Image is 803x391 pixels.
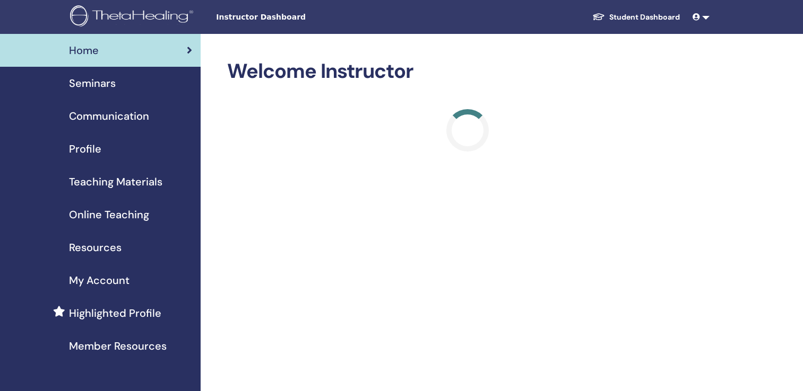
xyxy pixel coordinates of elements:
[70,5,197,29] img: logo.png
[584,7,688,27] a: Student Dashboard
[69,207,149,223] span: Online Teaching
[216,12,375,23] span: Instructor Dashboard
[69,174,162,190] span: Teaching Materials
[69,108,149,124] span: Communication
[227,59,707,84] h2: Welcome Instructor
[69,239,122,255] span: Resources
[69,305,161,321] span: Highlighted Profile
[69,75,116,91] span: Seminars
[592,12,605,21] img: graduation-cap-white.svg
[69,338,167,354] span: Member Resources
[69,42,99,58] span: Home
[69,272,129,288] span: My Account
[69,141,101,157] span: Profile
